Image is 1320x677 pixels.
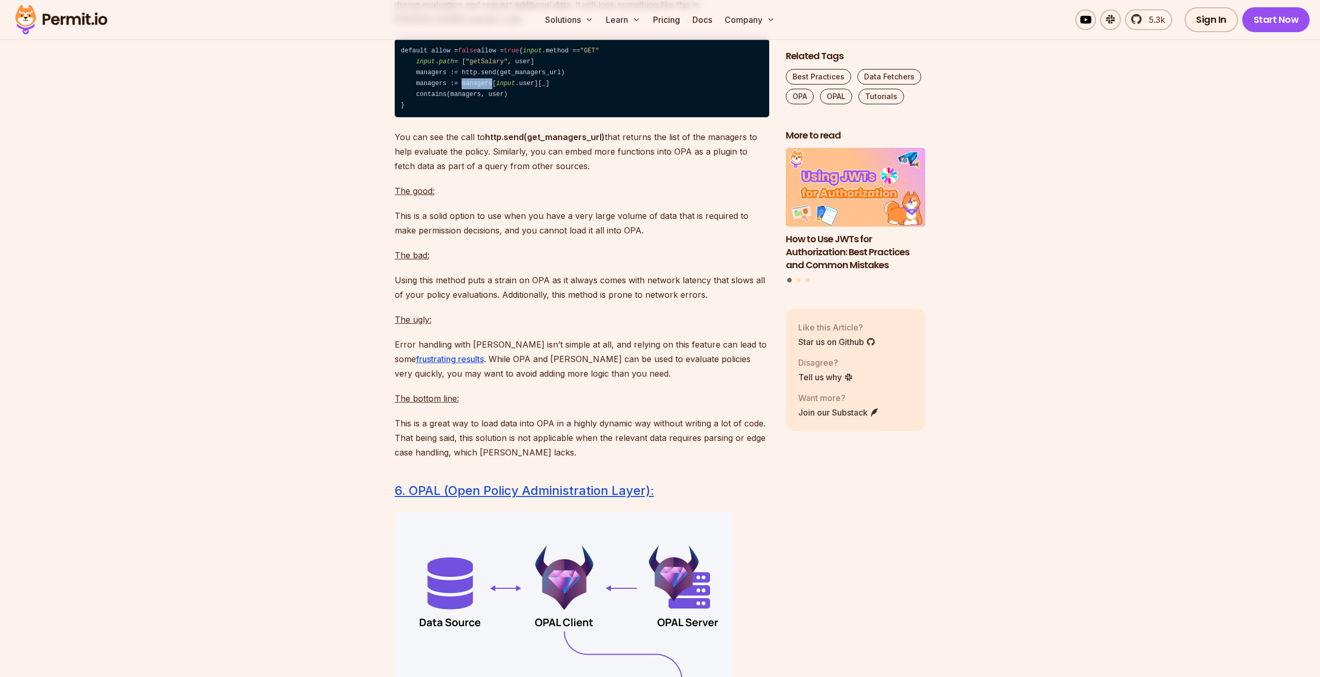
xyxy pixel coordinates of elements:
[1125,9,1172,30] a: 5.3k
[786,148,926,227] img: How to Use JWTs for Authorization: Best Practices and Common Mistakes
[786,148,926,272] li: 1 of 3
[523,47,542,54] span: input
[395,483,654,498] a: 6. OPAL (Open Policy Administration Layer):
[720,9,779,30] button: Company
[541,9,598,30] button: Solutions
[1185,7,1238,32] a: Sign In
[395,273,769,302] p: Using this method puts a strain on OPA as it always comes with network latency that slows all of ...
[416,354,484,364] a: frustrating results
[395,186,435,196] u: The good:
[504,47,519,54] span: true
[797,278,801,282] button: Go to slide 2
[602,9,645,30] button: Learn
[1143,13,1165,26] span: 5.3k
[820,89,852,104] a: OPAL
[787,278,792,283] button: Go to slide 1
[395,39,769,117] code: default allow = allow = { .method == . = [ , user] managers := http.send(get_managers_url) manage...
[798,321,876,334] p: Like this Article?
[496,80,516,87] span: input
[466,58,508,65] span: "getSalary"
[485,132,605,142] strong: http.send(get_managers_url)
[805,278,810,282] button: Go to slide 3
[395,250,429,260] u: The bad:
[10,2,112,37] img: Permit logo
[786,129,926,142] h2: More to read
[395,416,769,460] p: This is a great way to load data into OPA in a highly dynamic way without writing a lot of code. ...
[416,58,435,65] span: input
[798,371,853,383] a: Tell us why
[786,89,814,104] a: OPA
[786,69,851,85] a: Best Practices
[1242,7,1310,32] a: Start Now
[395,209,769,238] p: This is a solid option to use when you have a very large volume of data that is required to make ...
[857,69,921,85] a: Data Fetchers
[688,9,716,30] a: Docs
[798,356,853,369] p: Disagree?
[395,314,432,325] u: The ugly:
[649,9,684,30] a: Pricing
[439,58,454,65] span: path
[786,50,926,63] h2: Related Tags
[458,47,477,54] span: false
[786,148,926,272] a: How to Use JWTs for Authorization: Best Practices and Common MistakesHow to Use JWTs for Authoriz...
[395,130,769,173] p: You can see the call to that returns the list of the managers to help evaluate the policy. Simila...
[798,336,876,348] a: Star us on Github
[580,47,599,54] span: "GET"
[395,393,459,404] u: The bottom line:
[798,406,879,419] a: Join our Substack
[798,392,879,404] p: Want more?
[395,337,769,381] p: Error handling with [PERSON_NAME] isn’t simple at all, and relying on this feature can lead to so...
[786,148,926,284] div: Posts
[786,233,926,271] h3: How to Use JWTs for Authorization: Best Practices and Common Mistakes
[858,89,904,104] a: Tutorials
